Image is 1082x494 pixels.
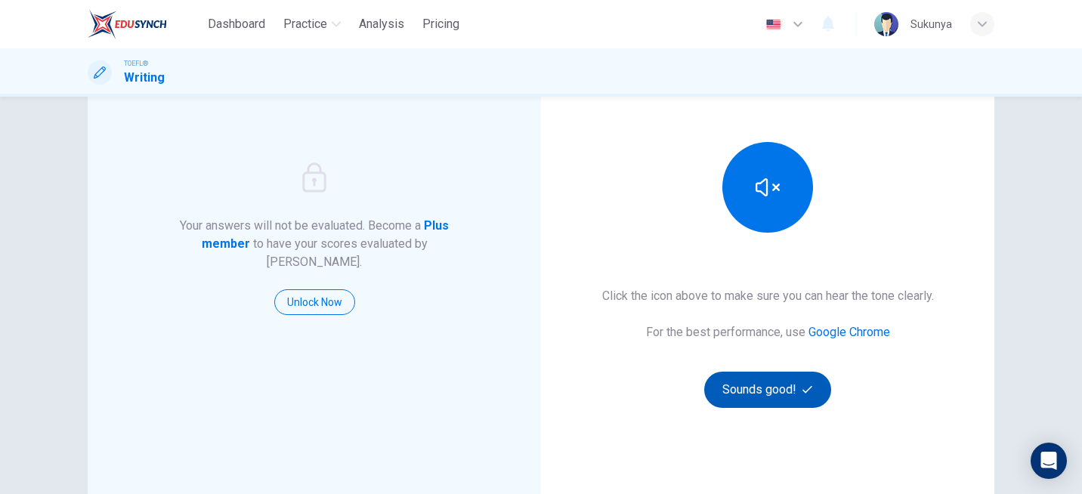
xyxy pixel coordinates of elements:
[178,217,451,271] h6: Your answers will not be evaluated. Become a to have your scores evaluated by [PERSON_NAME].
[124,58,148,69] span: TOEFL®
[1031,443,1067,479] div: Open Intercom Messenger
[202,11,271,38] button: Dashboard
[88,9,167,39] img: EduSynch logo
[764,19,783,30] img: en
[283,15,327,33] span: Practice
[646,323,890,341] h6: For the best performance, use
[416,11,465,38] button: Pricing
[808,325,890,339] a: Google Chrome
[353,11,410,38] button: Analysis
[910,15,952,33] div: Sukunya
[88,9,202,39] a: EduSynch logo
[277,11,347,38] button: Practice
[602,287,934,305] h6: Click the icon above to make sure you can hear the tone clearly.
[202,218,450,251] strong: Plus member
[422,15,459,33] span: Pricing
[124,69,165,87] h1: Writing
[274,289,355,315] button: Unlock Now
[874,12,898,36] img: Profile picture
[359,15,404,33] span: Analysis
[704,372,831,408] button: Sounds good!
[208,15,265,33] span: Dashboard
